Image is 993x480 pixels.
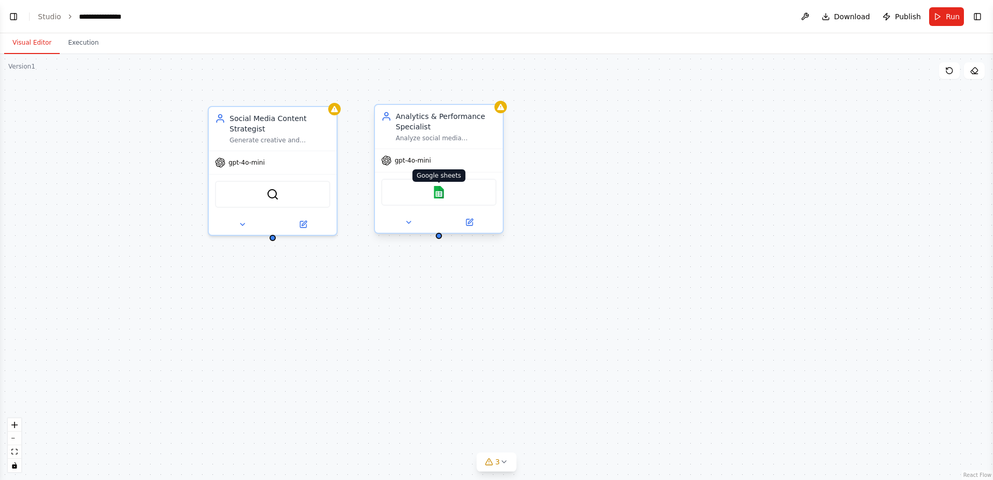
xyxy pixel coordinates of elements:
button: Execution [60,32,107,54]
img: Google sheets [433,186,445,198]
div: Analytics & Performance SpecialistAnalyze social media engagement metrics, identify optimal posti... [374,106,504,236]
button: zoom out [8,432,21,445]
button: Publish [878,7,925,26]
button: Open in side panel [274,218,332,231]
button: Show right sidebar [970,9,985,24]
button: Download [817,7,875,26]
button: fit view [8,445,21,459]
span: Publish [895,11,921,22]
div: React Flow controls [8,418,21,472]
button: Show left sidebar [6,9,21,24]
div: Generate creative and engaging social media content ideas based on trending topics in {industry},... [230,136,330,144]
a: React Flow attribution [963,472,991,478]
button: zoom in [8,418,21,432]
span: gpt-4o-mini [395,156,431,165]
button: Visual Editor [4,32,60,54]
div: Version 1 [8,62,35,71]
button: Open in side panel [440,216,499,229]
span: Download [834,11,870,22]
img: SerperDevTool [266,188,279,201]
div: Analyze social media engagement metrics, identify optimal posting times, track performance patter... [396,134,496,142]
div: Analytics & Performance Specialist [396,111,496,132]
div: Social Media Content StrategistGenerate creative and engaging social media content ideas based on... [208,106,338,236]
nav: breadcrumb [38,11,130,22]
span: gpt-4o-mini [229,158,265,167]
button: 3 [477,452,517,472]
div: Social Media Content Strategist [230,113,330,134]
button: Run [929,7,964,26]
span: 3 [495,457,500,467]
a: Studio [38,12,61,21]
button: toggle interactivity [8,459,21,472]
span: Run [946,11,960,22]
